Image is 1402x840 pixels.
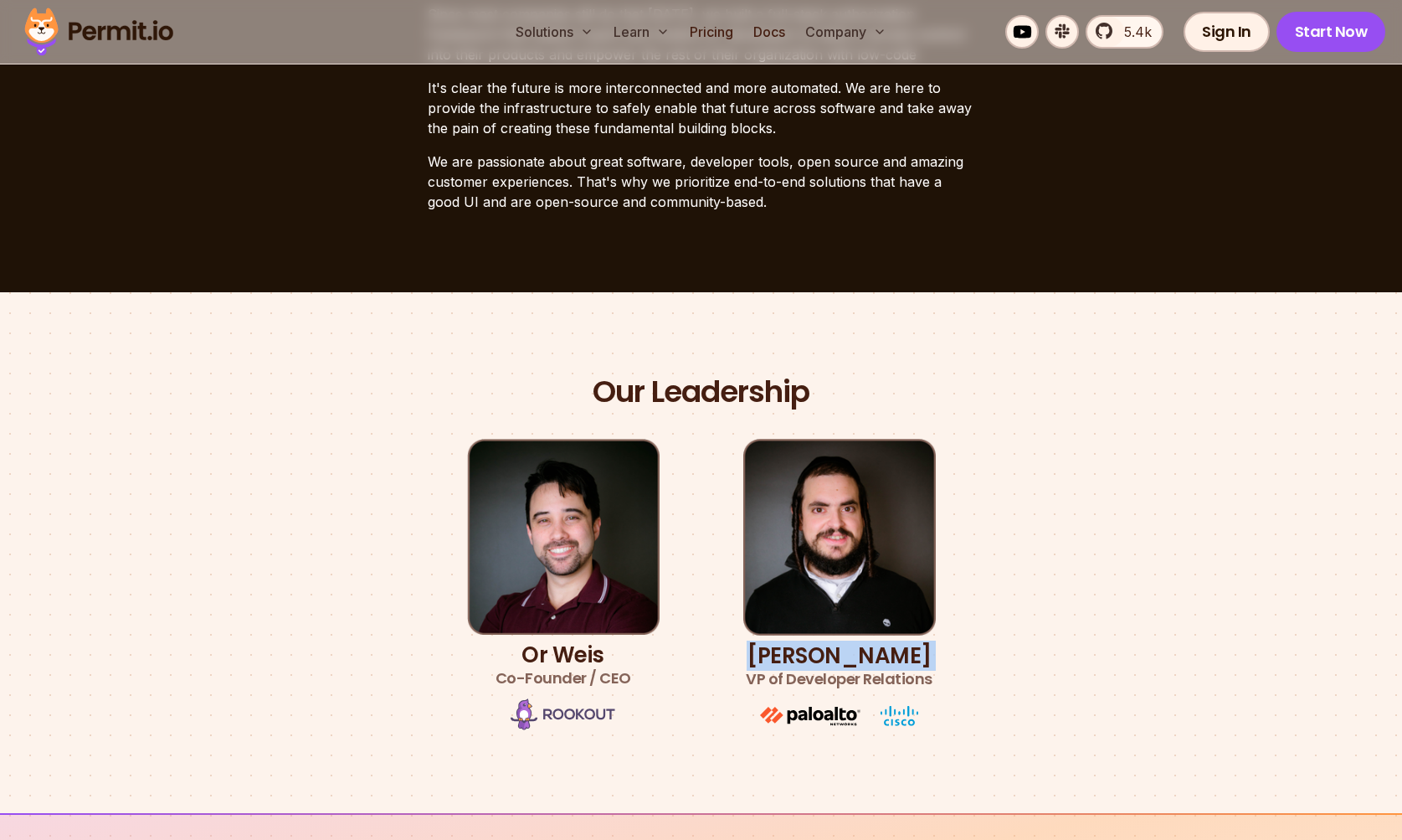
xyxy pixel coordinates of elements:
[881,706,918,726] img: cisco
[760,707,860,726] img: paloalto
[743,439,936,636] img: Gabriel L. Manor | VP of Developer Relations, GTM
[607,15,676,49] button: Learn
[593,373,809,412] h2: Our Leadership
[1276,12,1386,52] a: Start Now
[428,152,975,212] p: We are passionate about great software, developer tools, open source and amazing customer experie...
[1114,22,1152,42] span: 5.4k
[683,15,740,49] a: Pricing
[1086,15,1163,49] a: 5.4k
[509,15,600,49] button: Solutions
[467,439,660,635] img: Or Weis | Co-Founder / CEO
[428,78,975,138] p: It's clear the future is more interconnected and more automated. We are here to provide the infra...
[747,15,792,49] a: Docs
[1184,12,1270,52] a: Sign In
[496,667,631,690] span: Co-Founder / CEO
[799,15,893,49] button: Company
[746,644,932,691] h3: [PERSON_NAME]
[746,667,932,691] span: VP of Developer Relations
[17,3,181,60] img: Permit logo
[496,643,631,690] h3: Or Weis
[511,698,615,730] img: Rookout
